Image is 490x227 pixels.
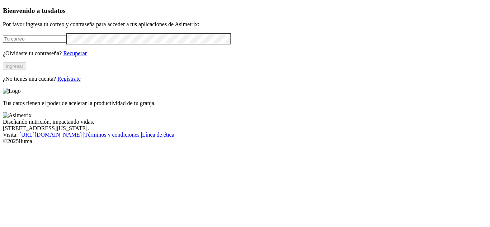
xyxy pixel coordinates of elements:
[3,132,487,138] div: Visita : | |
[3,76,487,82] p: ¿No tienes una cuenta?
[50,7,66,14] span: datos
[3,62,26,70] button: Ingresar
[3,112,32,119] img: Asimetrix
[3,125,487,132] div: [STREET_ADDRESS][US_STATE].
[3,119,487,125] div: Diseñando nutrición, impactando vidas.
[63,50,87,56] a: Recuperar
[3,88,21,94] img: Logo
[3,21,487,28] p: Por favor ingresa tu correo y contraseña para acceder a tus aplicaciones de Asimetrix:
[3,35,66,43] input: Tu correo
[3,50,487,57] p: ¿Olvidaste tu contraseña?
[57,76,81,82] a: Regístrate
[84,132,140,138] a: Términos y condiciones
[142,132,174,138] a: Línea de ética
[3,138,487,145] div: © 2025 Iluma
[3,100,487,107] p: Tus datos tienen el poder de acelerar la productividad de tu granja.
[3,7,487,15] h3: Bienvenido a tus
[19,132,82,138] a: [URL][DOMAIN_NAME]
